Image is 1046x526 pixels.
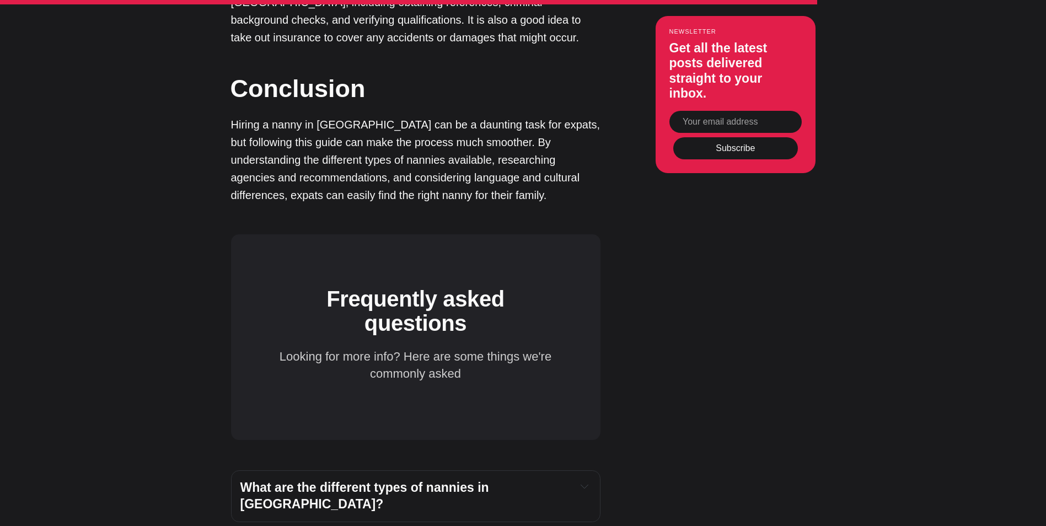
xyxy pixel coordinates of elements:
[326,287,510,335] span: Frequently asked questions
[231,116,600,204] p: Hiring a nanny in [GEOGRAPHIC_DATA] can be a daunting task for expats, but following this guide c...
[578,480,591,493] button: Expand toggle to read content
[240,480,493,511] span: What are the different types of nannies in [GEOGRAPHIC_DATA]?
[669,111,802,133] input: Your email address
[669,28,802,35] small: Newsletter
[230,71,600,106] h2: Conclusion
[673,137,798,159] button: Subscribe
[280,350,555,380] span: Looking for more info? Here are some things we're commonly asked
[669,41,802,101] h3: Get all the latest posts delivered straight to your inbox.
